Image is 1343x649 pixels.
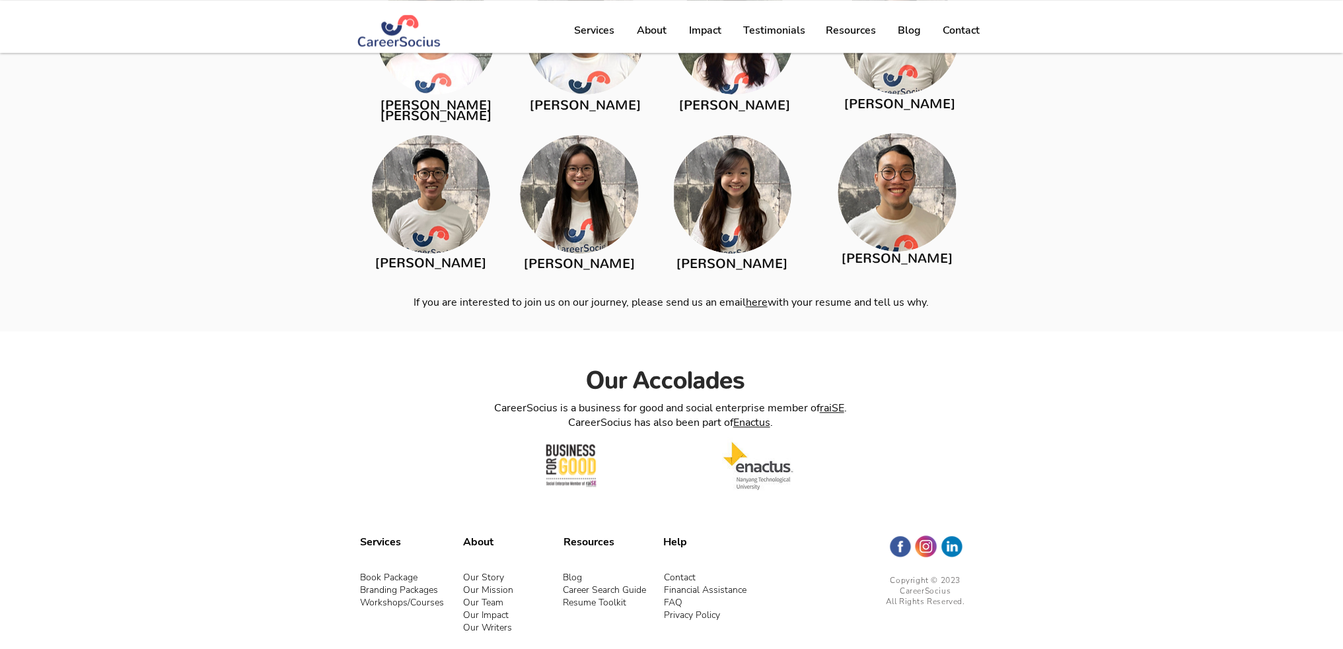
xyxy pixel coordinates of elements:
[357,15,442,47] img: Logo Blue (#283972) png.png
[463,535,493,549] span: About
[890,575,961,596] span: Copyright © 2023 CareerSocius
[374,295,968,310] p: If you are interested to join us on our journey, please send us an email with your resume and tel...
[373,401,968,430] p: CareerSocius is a business for good and social enterprise member of CareerSocius has also been pa...
[940,535,963,558] img: LinkedIn- CareerSocius
[679,96,790,114] a: [PERSON_NAME]
[563,14,626,47] a: Services
[520,135,639,254] img: Vivien.png
[626,14,678,47] a: About
[678,14,733,47] a: Impact
[563,584,646,596] a: Career Search Guide
[663,535,687,549] span: Help
[886,596,965,607] span: All Rights Reserved.
[672,135,791,254] img: Victoria.png
[842,250,953,267] a: [PERSON_NAME]
[838,133,957,252] img: Jeremy.png
[815,14,887,47] a: Resources
[664,584,746,596] a: Financial Assistance
[563,596,626,609] a: Resume Toolkit
[563,571,582,584] a: Blog
[463,621,512,634] a: Our Writers
[586,364,744,396] span: Our Accolades
[530,96,641,114] a: [PERSON_NAME]
[746,295,768,310] a: here
[891,14,927,47] p: Blog
[563,535,614,549] span: Resources
[360,596,444,609] a: Workshops/Courses
[664,571,696,584] a: Contact
[733,415,770,430] a: Enactus
[360,584,438,596] a: Branding Packages
[889,535,963,558] ul: Social Bar
[936,14,986,47] p: Contact
[664,609,720,621] a: Privacy Policy
[820,401,847,415] a: raiSE.
[535,437,607,495] img: BFG_RGB.PNG
[463,584,513,596] a: Our Mission
[463,596,503,609] a: Our Team
[676,255,787,273] a: [PERSON_NAME]
[630,14,673,47] p: About
[360,535,401,549] span: Services
[819,14,883,47] p: Resources
[375,254,486,272] a: [PERSON_NAME]
[524,255,635,273] a: [PERSON_NAME]
[844,95,955,113] a: [PERSON_NAME]
[360,571,417,584] a: Book Package
[371,135,490,254] img: Keller.png
[463,609,509,621] a: Our Impact
[682,14,728,47] p: Impact
[931,14,990,47] a: Contact
[664,596,682,609] a: FAQ
[737,14,812,47] p: Testimonials
[381,96,491,125] a: [PERSON_NAME] [PERSON_NAME]
[914,535,937,558] img: Instagram (Circle)
[463,571,504,584] a: Our Story
[820,401,844,415] span: raiSE
[563,14,990,47] nav: Site
[733,14,815,47] a: Testimonials
[887,14,931,47] a: Blog
[567,14,621,47] p: Services
[889,535,912,558] img: Facebook - CareerSocius
[770,415,773,430] a: .
[722,437,794,495] img: Enactus NTU.jpg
